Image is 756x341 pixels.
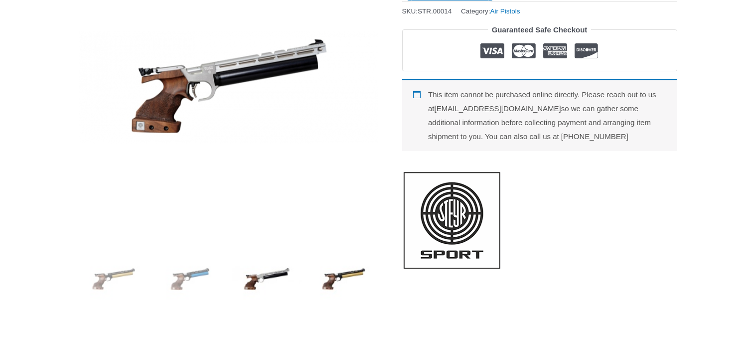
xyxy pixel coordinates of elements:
[418,7,452,15] span: STR.00014
[402,151,677,163] iframe: Customer reviews powered by Trustpilot
[402,79,677,151] div: This item cannot be purchased online directly. Please reach out to us at [EMAIL_ADDRESS][DOMAIN_N...
[461,5,520,17] span: Category:
[232,244,302,314] img: EVO 10E - Image 3
[155,244,225,314] img: EVO 10E - Image 2
[79,244,149,314] img: Steyr EVO 10E
[490,7,520,15] a: Air Pistols
[402,5,452,17] span: SKU:
[488,23,592,37] legend: Guaranteed Safe Checkout
[309,244,378,314] img: Steyr EVO 10E
[402,170,502,270] a: Steyr Sport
